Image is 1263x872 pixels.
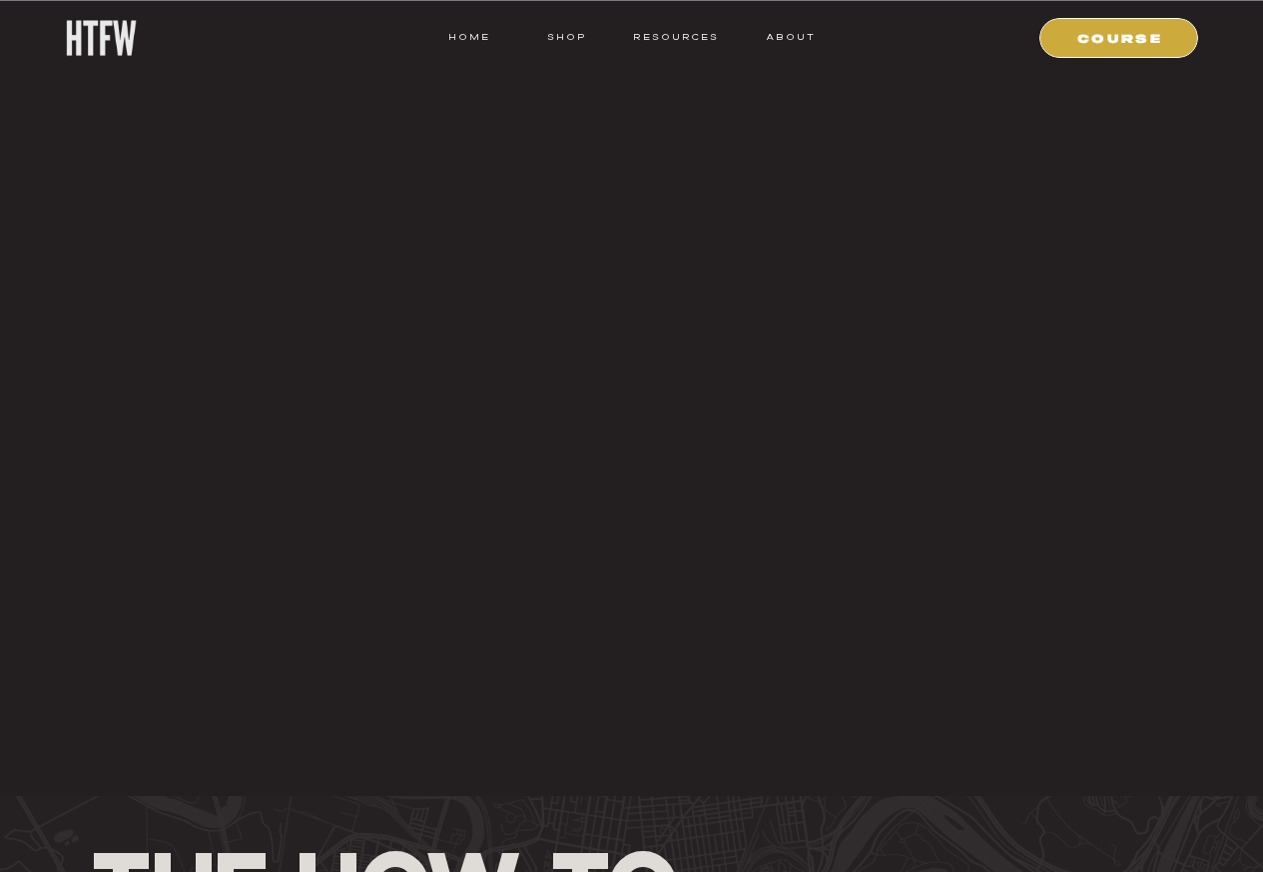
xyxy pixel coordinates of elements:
[1052,28,1188,46] a: COURSE
[448,28,490,46] a: HOME
[528,28,607,46] a: shop
[626,28,719,46] a: resources
[765,28,816,46] a: ABOUT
